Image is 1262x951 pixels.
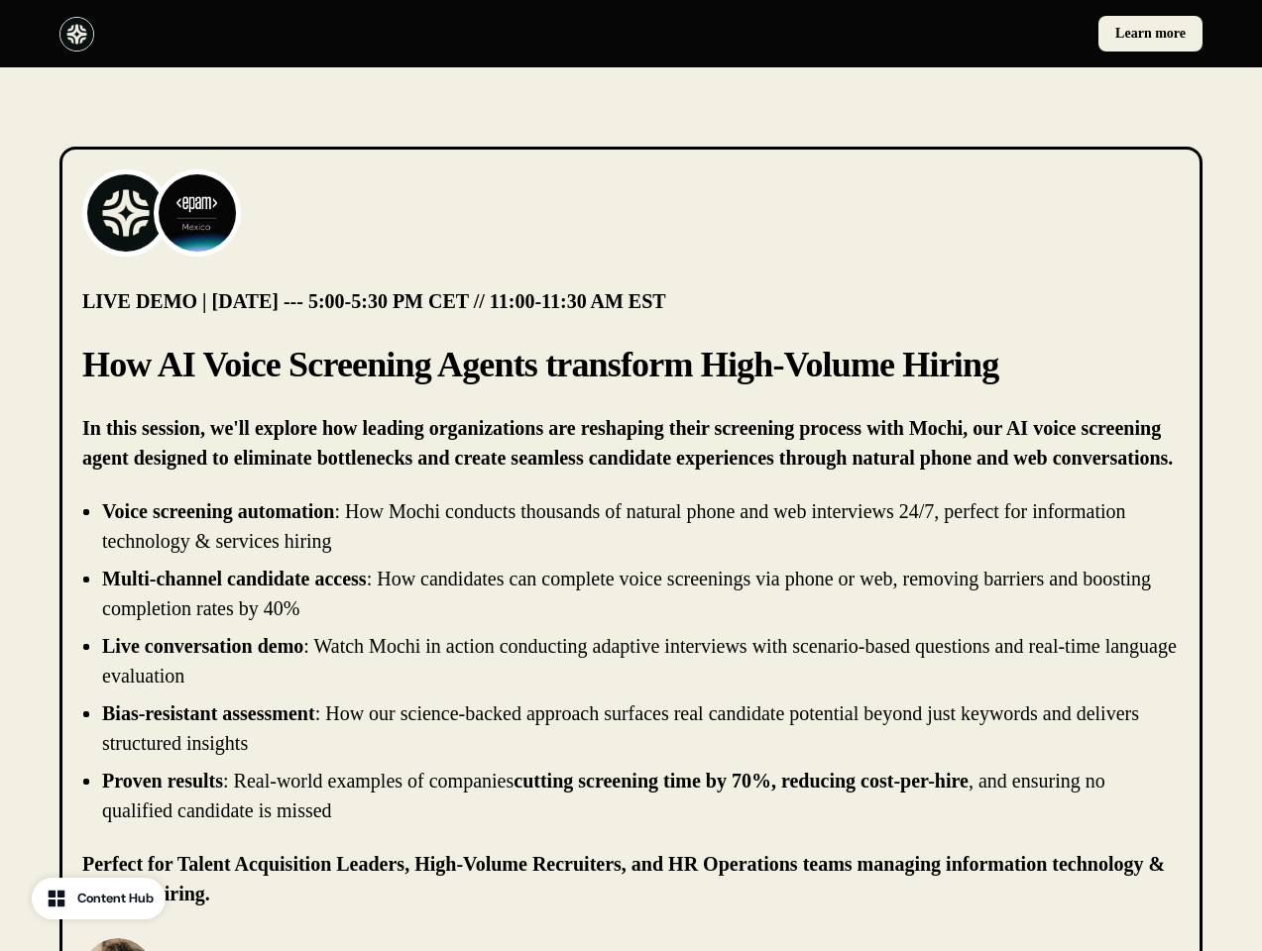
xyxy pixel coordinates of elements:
[32,878,166,919] button: Content Hub
[102,702,1139,754] p: : How our science-backed approach surfaces real candidate potential beyond just keywords and deli...
[82,340,1180,389] p: How AI Voice Screening Agents transform High-Volume Hiring
[514,770,969,792] strong: cutting screening time by 70%, reducing cost-per-hire
[102,635,303,657] strong: Live conversation demo
[1098,16,1203,52] a: Learn more
[102,702,315,724] strong: Bias-resistant assessment
[102,770,1105,821] p: : Real-world examples of companies , and ensuring no qualified candidate is missed
[82,417,1173,469] strong: In this session, we'll explore how leading organizations are reshaping their screening process wi...
[102,568,367,589] strong: Multi-channel candidate access
[102,635,1177,687] p: : Watch Mochi in action conducting adaptive interviews with scenario-based questions and real-tim...
[102,500,334,522] strong: Voice screening automation
[82,290,666,312] strong: LIVE DEMO | [DATE] --- 5:00-5:30 PM CET // 11:00-11:30 AM EST
[77,889,154,908] div: Content Hub
[102,770,223,792] strong: Proven results
[102,568,1151,619] p: : How candidates can complete voice screenings via phone or web, removing barriers and boosting c...
[102,500,1126,552] p: : How Mochi conducts thousands of natural phone and web interviews 24/7, perfect for information ...
[82,853,1165,904] strong: Perfect for Talent Acquisition Leaders, High-Volume Recruiters, and HR Operations teams managing ...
